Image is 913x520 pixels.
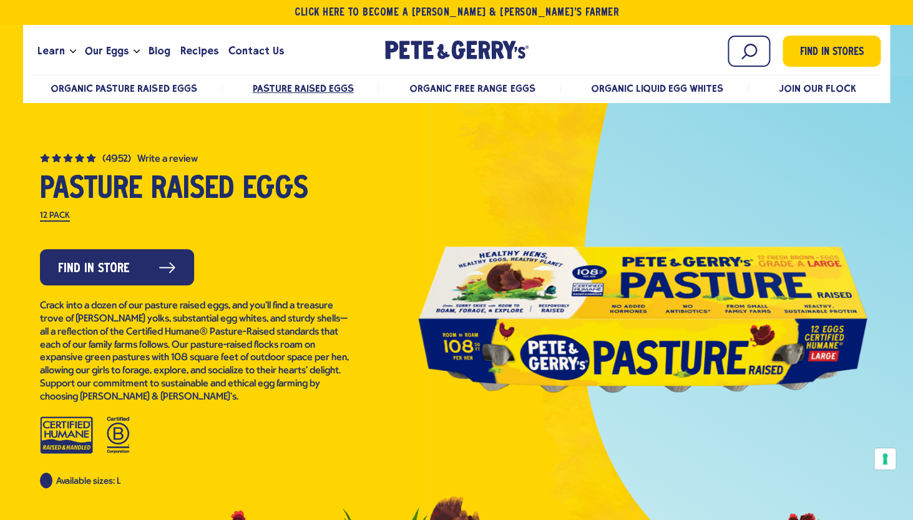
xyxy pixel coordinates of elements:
[137,154,198,164] button: Write a Review (opens pop-up)
[590,82,723,94] a: Organic Liquid Egg Whites
[180,43,218,59] span: Recipes
[149,43,170,59] span: Blog
[228,43,284,59] span: Contact Us
[144,34,175,68] a: Blog
[779,82,856,94] a: Join Our Flock
[253,82,354,94] a: Pasture Raised Eggs
[85,43,129,59] span: Our Eggs
[175,34,223,68] a: Recipes
[874,448,896,469] button: Your consent preferences for tracking technologies
[728,36,770,67] input: Search
[56,477,120,486] span: Available sizes: L
[409,82,535,94] a: Organic Free Range Eggs
[51,82,197,94] a: Organic Pasture Raised Eggs
[223,34,289,68] a: Contact Us
[800,44,864,61] span: Find in Stores
[783,36,881,67] a: Find in Stores
[70,49,76,54] button: Open the dropdown menu for Learn
[102,154,131,164] span: (4952)
[58,259,130,278] span: Find in Store
[40,212,70,222] label: 12 Pack
[40,151,352,164] a: (4952) 4.8 out of 5 stars. Read reviews for average rating value is 4.8 of 5. Read 4952 Reviews S...
[80,34,134,68] a: Our Eggs
[134,49,140,54] button: Open the dropdown menu for Our Eggs
[40,249,194,285] a: Find in Store
[40,300,352,403] p: Crack into a dozen of our pasture raised eggs, and you’ll find a treasure trove of [PERSON_NAME] ...
[32,34,70,68] a: Learn
[32,74,881,101] nav: desktop product menu
[40,174,352,206] h1: Pasture Raised Eggs
[37,43,65,59] span: Learn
